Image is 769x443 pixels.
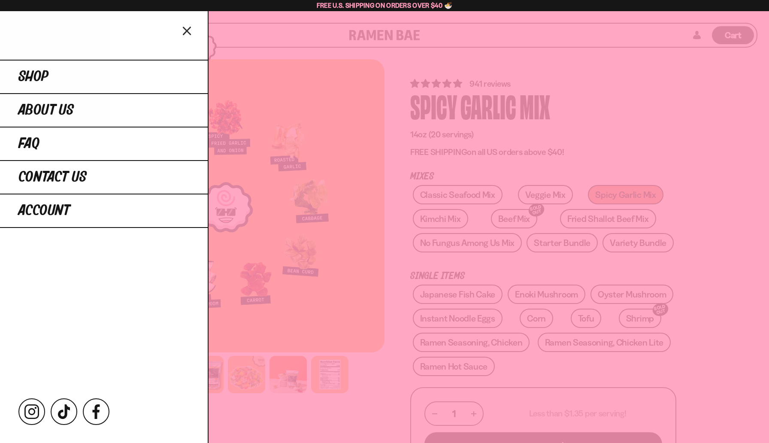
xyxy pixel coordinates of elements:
span: FAQ [18,136,39,152]
button: Close menu [180,23,195,38]
span: Shop [18,69,48,85]
span: About Us [18,103,74,118]
span: Free U.S. Shipping on Orders over $40 🍜 [317,1,453,9]
span: Account [18,203,70,218]
span: Contact Us [18,170,87,185]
